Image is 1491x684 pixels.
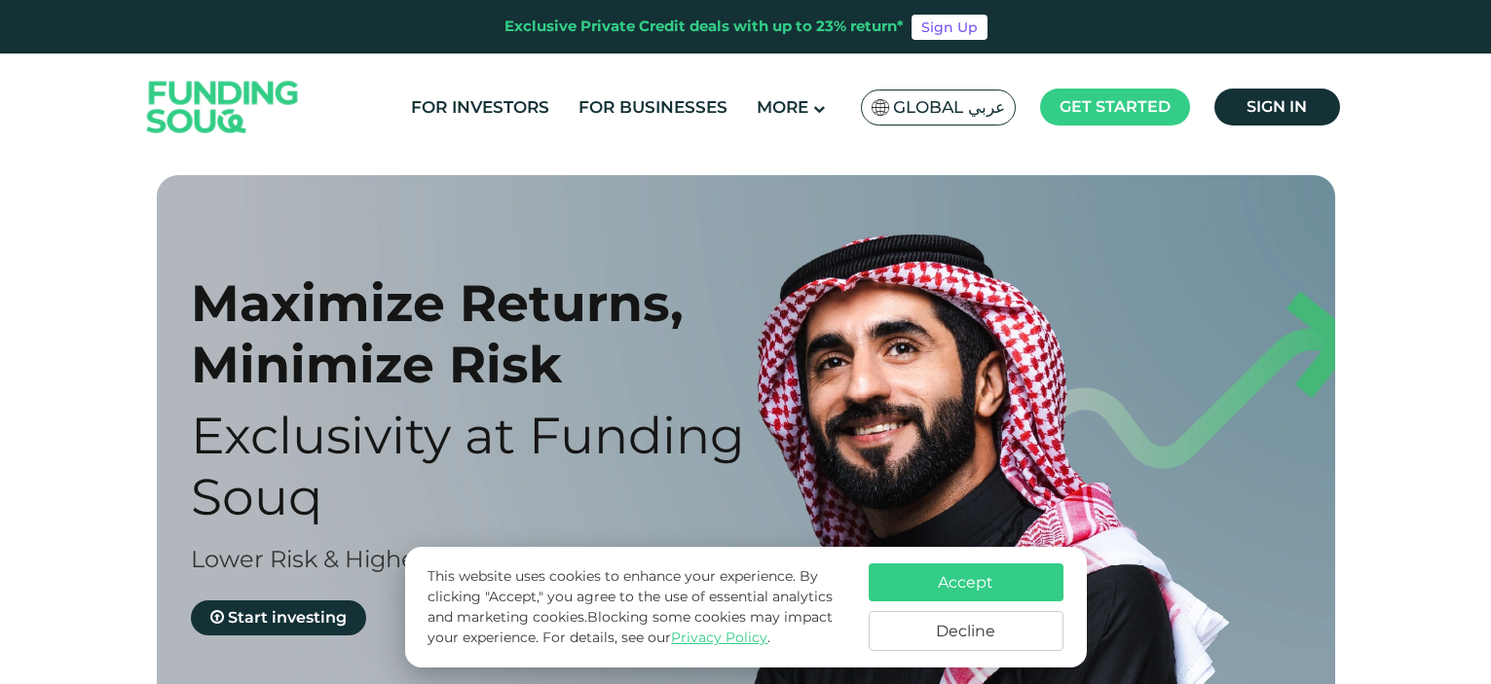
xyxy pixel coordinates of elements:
[1060,97,1171,116] span: Get started
[406,91,554,124] a: For Investors
[869,611,1063,651] button: Decline
[574,91,732,124] a: For Businesses
[191,600,366,635] a: Start investing
[228,608,347,627] span: Start investing
[912,15,988,40] a: Sign Up
[428,608,833,646] span: Blocking some cookies may impact your experience.
[428,566,848,648] p: This website uses cookies to enhance your experience. By clicking "Accept," you agree to the use ...
[757,97,808,117] span: More
[1214,89,1340,126] a: Sign in
[504,16,904,38] div: Exclusive Private Credit deals with up to 23% return*
[872,99,889,116] img: SA Flag
[893,96,1005,119] span: Global عربي
[542,629,770,646] span: For details, see our .
[191,545,695,573] span: Lower Risk & Higher Returns, up to 23% IRR
[671,629,767,646] a: Privacy Policy
[191,334,780,395] div: Minimize Risk
[1247,97,1307,116] span: Sign in
[191,272,780,334] div: Maximize Returns,
[869,563,1063,601] button: Accept
[128,58,318,157] img: Logo
[191,405,780,527] div: Exclusivity at Funding Souq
